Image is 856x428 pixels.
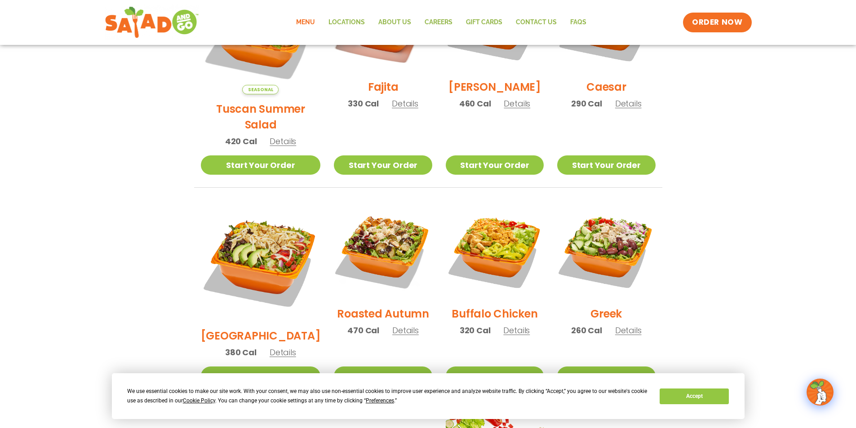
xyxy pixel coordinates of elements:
[201,155,321,175] a: Start Your Order
[807,379,833,405] img: wpChatIcon
[201,201,321,321] img: Product photo for BBQ Ranch Salad
[289,12,593,33] nav: Menu
[660,388,729,404] button: Accept
[334,155,432,175] a: Start Your Order
[225,135,257,147] span: 420 Cal
[112,373,745,419] div: Cookie Consent Prompt
[201,328,321,344] h2: [GEOGRAPHIC_DATA]
[571,324,602,336] span: 260 Cal
[347,324,379,336] span: 470 Cal
[692,17,742,28] span: ORDER NOW
[183,397,215,404] span: Cookie Policy
[372,12,418,33] a: About Us
[590,306,622,322] h2: Greek
[368,79,399,95] h2: Fajita
[586,79,626,95] h2: Caesar
[127,387,649,406] div: We use essential cookies to make our site work. With your consent, we may also use non-essential ...
[334,366,432,386] a: Start Your Order
[392,325,419,336] span: Details
[459,97,491,110] span: 460 Cal
[615,98,642,109] span: Details
[366,397,394,404] span: Preferences
[557,201,655,299] img: Product photo for Greek Salad
[683,13,751,32] a: ORDER NOW
[270,136,296,147] span: Details
[392,98,418,109] span: Details
[459,12,509,33] a: GIFT CARDS
[557,155,655,175] a: Start Your Order
[334,201,432,299] img: Product photo for Roasted Autumn Salad
[571,97,602,110] span: 290 Cal
[504,98,530,109] span: Details
[201,101,321,132] h2: Tuscan Summer Salad
[509,12,563,33] a: Contact Us
[557,366,655,386] a: Start Your Order
[460,324,491,336] span: 320 Cal
[446,155,544,175] a: Start Your Order
[201,366,321,386] a: Start Your Order
[337,306,429,322] h2: Roasted Autumn
[225,346,257,358] span: 380 Cal
[563,12,593,33] a: FAQs
[322,12,372,33] a: Locations
[242,85,279,94] span: Seasonal
[289,12,322,33] a: Menu
[452,306,537,322] h2: Buffalo Chicken
[105,4,200,40] img: new-SAG-logo-768×292
[503,325,530,336] span: Details
[270,347,296,358] span: Details
[446,366,544,386] a: Start Your Order
[615,325,642,336] span: Details
[448,79,541,95] h2: [PERSON_NAME]
[446,201,544,299] img: Product photo for Buffalo Chicken Salad
[348,97,379,110] span: 330 Cal
[418,12,459,33] a: Careers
